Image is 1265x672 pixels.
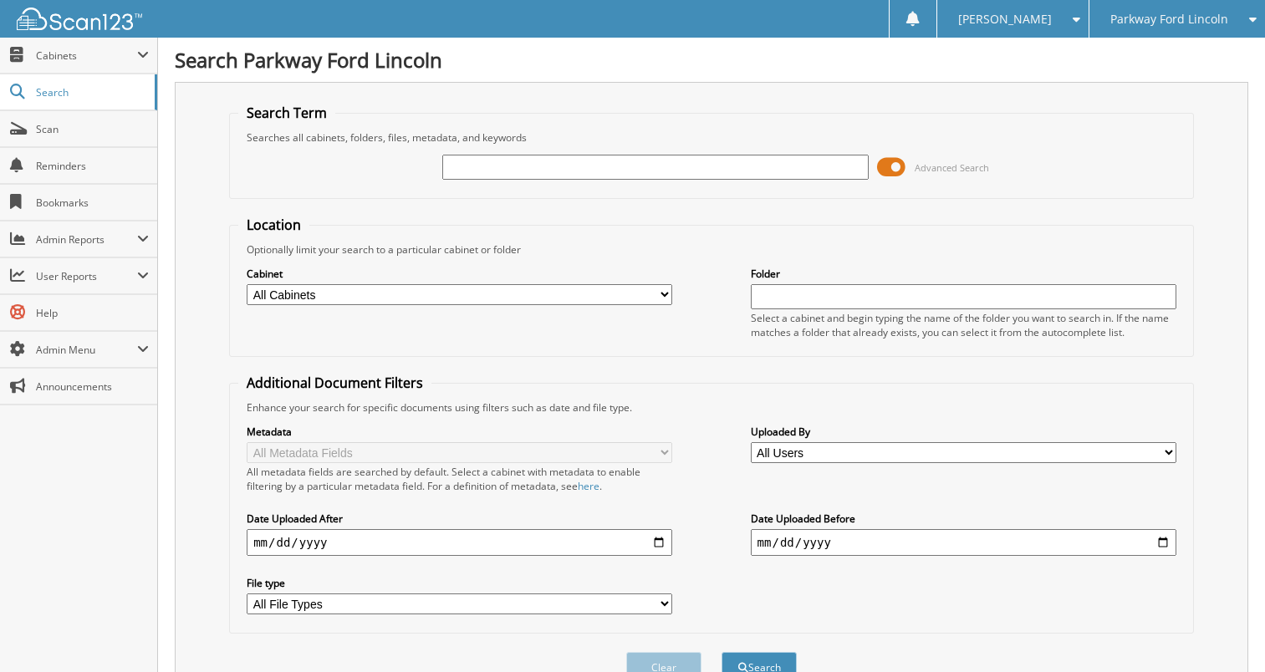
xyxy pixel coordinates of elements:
[247,529,672,556] input: start
[751,311,1176,339] div: Select a cabinet and begin typing the name of the folder you want to search in. If the name match...
[238,216,309,234] legend: Location
[36,196,149,210] span: Bookmarks
[751,267,1176,281] label: Folder
[578,479,599,493] a: here
[1110,14,1228,24] span: Parkway Ford Lincoln
[238,400,1185,415] div: Enhance your search for specific documents using filters such as date and file type.
[247,576,672,590] label: File type
[247,512,672,526] label: Date Uploaded After
[915,161,989,174] span: Advanced Search
[36,85,146,99] span: Search
[238,374,431,392] legend: Additional Document Filters
[36,306,149,320] span: Help
[238,130,1185,145] div: Searches all cabinets, folders, files, metadata, and keywords
[36,122,149,136] span: Scan
[1181,592,1265,672] iframe: Chat Widget
[36,48,137,63] span: Cabinets
[36,343,137,357] span: Admin Menu
[238,242,1185,257] div: Optionally limit your search to a particular cabinet or folder
[247,425,672,439] label: Metadata
[247,465,672,493] div: All metadata fields are searched by default. Select a cabinet with metadata to enable filtering b...
[17,8,142,30] img: scan123-logo-white.svg
[958,14,1052,24] span: [PERSON_NAME]
[36,159,149,173] span: Reminders
[175,46,1248,74] h1: Search Parkway Ford Lincoln
[238,104,335,122] legend: Search Term
[751,512,1176,526] label: Date Uploaded Before
[751,425,1176,439] label: Uploaded By
[751,529,1176,556] input: end
[36,232,137,247] span: Admin Reports
[36,379,149,394] span: Announcements
[36,269,137,283] span: User Reports
[247,267,672,281] label: Cabinet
